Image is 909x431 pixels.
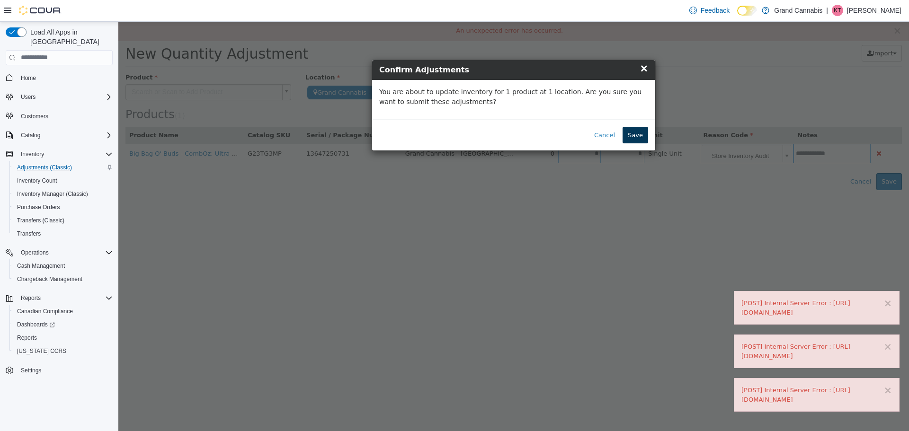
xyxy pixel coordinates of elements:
[17,230,41,237] span: Transfers
[261,43,530,54] h4: Confirm Adjustments
[9,161,116,174] button: Adjustments (Classic)
[17,130,44,141] button: Catalog
[17,247,113,258] span: Operations
[9,344,116,358] button: [US_STATE] CCRS
[17,292,113,304] span: Reports
[13,188,113,200] span: Inventory Manager (Classic)
[2,129,116,142] button: Catalog
[13,319,59,330] a: Dashboards
[17,149,113,160] span: Inventory
[9,187,116,201] button: Inventory Manager (Classic)
[13,306,77,317] a: Canadian Compliance
[13,260,113,272] span: Cash Management
[13,273,86,285] a: Chargeback Management
[17,308,73,315] span: Canadian Compliance
[17,91,113,103] span: Users
[9,331,116,344] button: Reports
[21,93,36,101] span: Users
[623,320,774,339] div: [POST] Internal Server Error : [URL][DOMAIN_NAME]
[13,215,68,226] a: Transfers (Classic)
[826,5,828,16] p: |
[17,130,113,141] span: Catalog
[17,164,72,171] span: Adjustments (Classic)
[13,202,113,213] span: Purchase Orders
[471,105,502,122] button: Cancel
[13,345,113,357] span: Washington CCRS
[9,174,116,187] button: Inventory Count
[21,150,44,158] span: Inventory
[13,345,70,357] a: [US_STATE] CCRS
[17,365,45,376] a: Settings
[17,91,39,103] button: Users
[17,190,88,198] span: Inventory Manager (Classic)
[2,109,116,123] button: Customers
[737,6,757,16] input: Dark Mode
[9,259,116,273] button: Cash Management
[261,65,530,85] p: You are about to update inventory for 1 product at 1 location. Are you sure you want to submit th...
[623,364,774,382] div: [POST] Internal Server Error : [URL][DOMAIN_NAME]
[17,321,55,328] span: Dashboards
[504,105,530,122] button: Save
[13,319,113,330] span: Dashboards
[27,27,113,46] span: Load All Apps in [GEOGRAPHIC_DATA]
[17,111,52,122] a: Customers
[13,175,61,186] a: Inventory Count
[2,71,116,85] button: Home
[9,214,116,227] button: Transfers (Classic)
[9,201,116,214] button: Purchase Orders
[701,6,730,15] span: Feedback
[13,175,113,186] span: Inventory Count
[17,275,82,283] span: Chargeback Management
[17,262,65,270] span: Cash Management
[765,364,774,374] button: ×
[623,277,774,295] div: [POST] Internal Server Error : [URL][DOMAIN_NAME]
[2,90,116,104] button: Users
[17,72,113,84] span: Home
[13,228,113,239] span: Transfers
[17,177,57,185] span: Inventory Count
[13,332,113,343] span: Reports
[21,113,48,120] span: Customers
[9,227,116,240] button: Transfers
[6,67,113,402] nav: Complex example
[13,228,45,239] a: Transfers
[9,305,116,318] button: Canadian Compliance
[13,188,92,200] a: Inventory Manager (Classic)
[21,249,49,256] span: Operations
[521,41,530,52] span: ×
[847,5,901,16] p: [PERSON_NAME]
[17,72,40,84] a: Home
[17,347,66,355] span: [US_STATE] CCRS
[2,363,116,377] button: Settings
[13,202,64,213] a: Purchase Orders
[21,132,40,139] span: Catalog
[9,273,116,286] button: Chargeback Management
[21,367,41,374] span: Settings
[17,217,64,224] span: Transfers (Classic)
[13,260,69,272] a: Cash Management
[17,203,60,211] span: Purchase Orders
[17,292,45,304] button: Reports
[13,306,113,317] span: Canadian Compliance
[13,162,113,173] span: Adjustments (Classic)
[21,294,41,302] span: Reports
[21,74,36,82] span: Home
[9,318,116,331] a: Dashboards
[2,291,116,305] button: Reports
[765,320,774,330] button: ×
[17,247,53,258] button: Operations
[834,5,841,16] span: KT
[13,332,41,343] a: Reports
[13,273,113,285] span: Chargeback Management
[774,5,822,16] p: Grand Cannabis
[13,162,76,173] a: Adjustments (Classic)
[17,149,48,160] button: Inventory
[765,277,774,287] button: ×
[2,246,116,259] button: Operations
[17,110,113,122] span: Customers
[13,215,113,226] span: Transfers (Classic)
[2,148,116,161] button: Inventory
[832,5,843,16] div: Kelly Trudel
[17,334,37,342] span: Reports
